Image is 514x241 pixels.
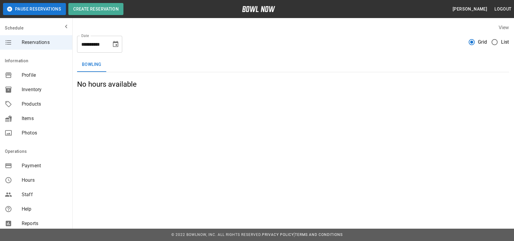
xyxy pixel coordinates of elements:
[22,191,67,198] span: Staff
[22,86,67,93] span: Inventory
[22,115,67,122] span: Items
[171,233,262,237] span: © 2022 BowlNow, Inc. All Rights Reserved.
[77,57,106,72] button: Bowling
[22,39,67,46] span: Reservations
[492,4,514,15] button: Logout
[22,72,67,79] span: Profile
[22,162,67,169] span: Payment
[3,3,66,15] button: Pause Reservations
[110,38,122,50] button: Choose date, selected date is Sep 26, 2025
[22,205,67,213] span: Help
[450,4,490,15] button: [PERSON_NAME]
[77,57,509,72] div: inventory tabs
[22,100,67,108] span: Products
[499,25,509,30] label: View
[22,177,67,184] span: Hours
[295,233,343,237] a: Terms and Conditions
[242,6,275,12] img: logo
[262,233,294,237] a: Privacy Policy
[501,39,509,46] span: List
[22,220,67,227] span: Reports
[478,39,487,46] span: Grid
[68,3,123,15] button: Create Reservation
[77,79,137,89] h5: No hours available
[22,129,67,137] span: Photos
